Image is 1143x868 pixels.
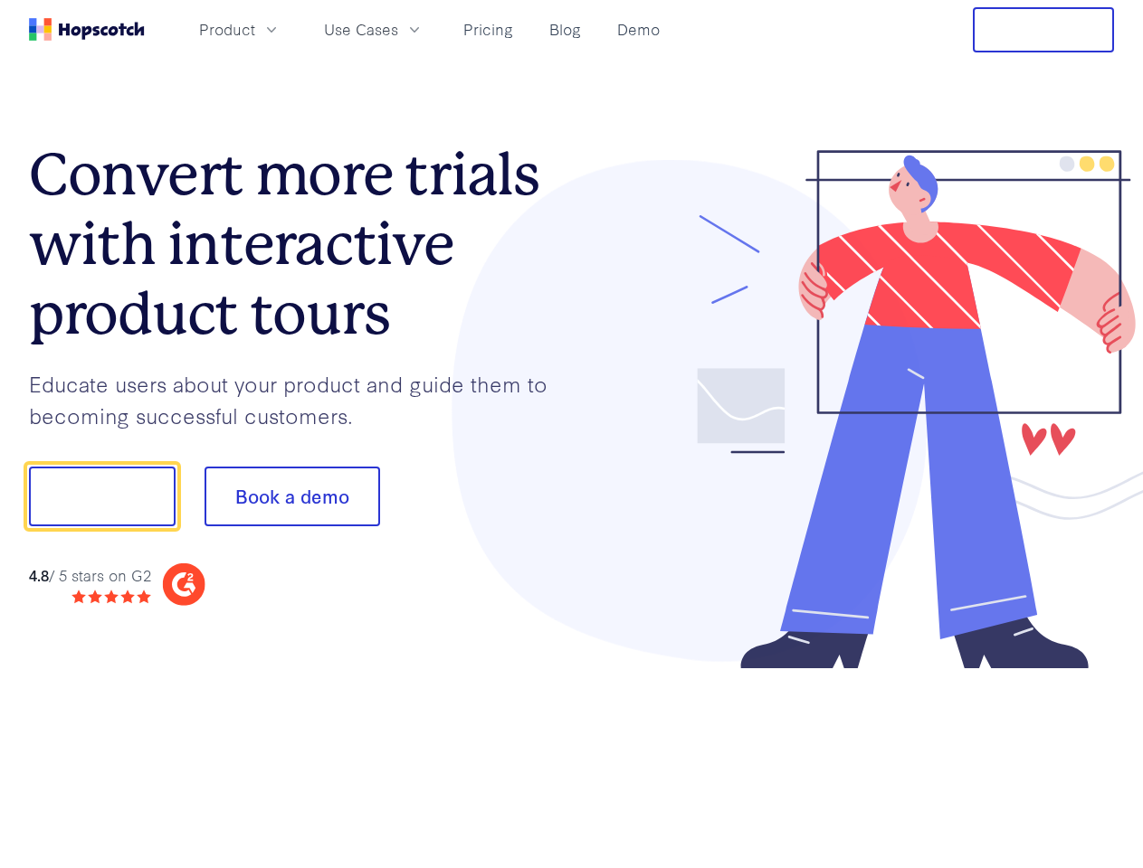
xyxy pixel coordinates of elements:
strong: 4.8 [29,564,49,585]
div: / 5 stars on G2 [29,564,151,587]
a: Home [29,18,145,41]
h1: Convert more trials with interactive product tours [29,140,572,348]
button: Use Cases [313,14,434,44]
a: Demo [610,14,667,44]
a: Blog [542,14,588,44]
span: Use Cases [324,18,398,41]
button: Free Trial [973,7,1114,52]
span: Product [199,18,255,41]
p: Educate users about your product and guide them to becoming successful customers. [29,368,572,430]
a: Pricing [456,14,520,44]
button: Product [188,14,291,44]
button: Book a demo [205,467,380,526]
button: Show me! [29,467,176,526]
